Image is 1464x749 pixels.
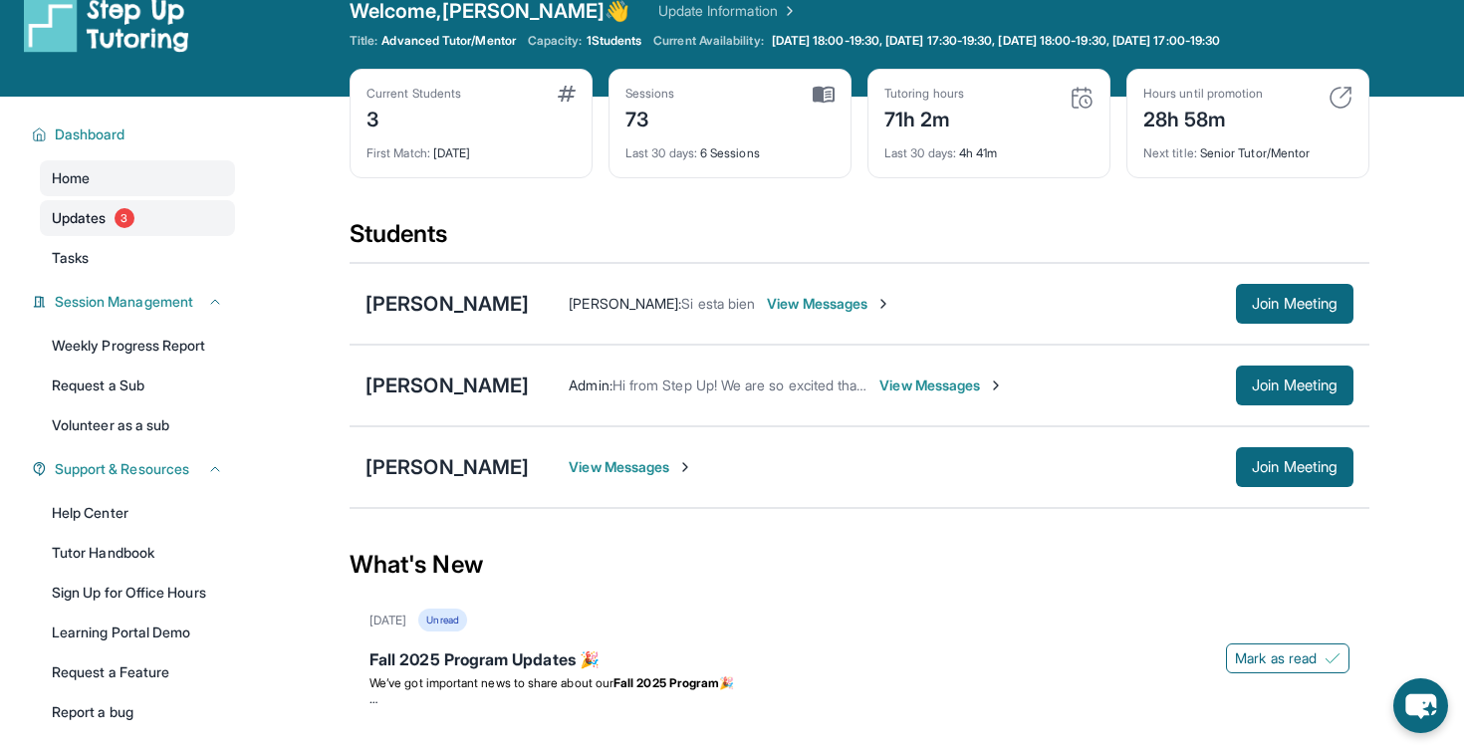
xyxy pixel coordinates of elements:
button: Join Meeting [1236,366,1353,405]
a: Volunteer as a sub [40,407,235,443]
span: Last 30 days : [625,145,697,160]
div: Tutoring hours [884,86,964,102]
img: Chevron-Right [988,377,1004,393]
div: 6 Sessions [625,133,835,161]
span: Join Meeting [1252,298,1338,310]
span: View Messages [569,457,693,477]
div: Sessions [625,86,675,102]
div: Unread [418,609,466,631]
a: Tasks [40,240,235,276]
div: What's New [350,521,1369,609]
span: 3 [115,208,134,228]
img: Mark as read [1325,650,1341,666]
span: First Match : [366,145,430,160]
img: Chevron-Right [875,296,891,312]
button: Support & Resources [47,459,223,479]
span: Join Meeting [1252,379,1338,391]
div: [PERSON_NAME] [366,372,529,399]
span: 1 Students [587,33,642,49]
div: Current Students [366,86,461,102]
span: View Messages [879,375,1004,395]
a: Learning Portal Demo [40,615,235,650]
span: Session Management [55,292,193,312]
button: Dashboard [47,125,223,144]
a: Weekly Progress Report [40,328,235,364]
a: Tutor Handbook [40,535,235,571]
div: [PERSON_NAME] [366,290,529,318]
span: 🎉 [719,675,734,690]
div: 28h 58m [1143,102,1263,133]
span: We’ve got important news to share about our [369,675,613,690]
span: Dashboard [55,125,125,144]
a: Request a Feature [40,654,235,690]
div: Students [350,218,1369,262]
img: card [1070,86,1094,110]
a: Update Information [658,1,798,21]
div: [DATE] [366,133,576,161]
a: [DATE] 18:00-19:30, [DATE] 17:30-19:30, [DATE] 18:00-19:30, [DATE] 17:00-19:30 [768,33,1224,49]
span: Next title : [1143,145,1197,160]
span: Support & Resources [55,459,189,479]
img: Chevron-Right [677,459,693,475]
div: [DATE] [369,613,406,628]
span: Home [52,168,90,188]
a: Sign Up for Office Hours [40,575,235,611]
img: Chevron Right [778,1,798,21]
button: Join Meeting [1236,447,1353,487]
span: Si esta bien [681,295,755,312]
span: Title: [350,33,377,49]
button: chat-button [1393,678,1448,733]
div: 3 [366,102,461,133]
span: Last 30 days : [884,145,956,160]
span: Capacity: [528,33,583,49]
span: View Messages [767,294,891,314]
button: Session Management [47,292,223,312]
span: Mark as read [1235,648,1317,668]
strong: Fall 2025 Program [613,675,719,690]
span: Advanced Tutor/Mentor [381,33,515,49]
div: 4h 41m [884,133,1094,161]
span: Tasks [52,248,89,268]
a: Help Center [40,495,235,531]
a: Report a bug [40,694,235,730]
span: Updates [52,208,107,228]
span: Current Availability: [653,33,763,49]
a: Request a Sub [40,368,235,403]
span: Join Meeting [1252,461,1338,473]
span: [DATE] 18:00-19:30, [DATE] 17:30-19:30, [DATE] 18:00-19:30, [DATE] 17:00-19:30 [772,33,1220,49]
a: Home [40,160,235,196]
span: Admin : [569,376,611,393]
div: Hours until promotion [1143,86,1263,102]
div: Senior Tutor/Mentor [1143,133,1352,161]
img: card [1329,86,1352,110]
button: Join Meeting [1236,284,1353,324]
div: Fall 2025 Program Updates 🎉 [369,647,1349,675]
button: Mark as read [1226,643,1349,673]
div: 73 [625,102,675,133]
div: [PERSON_NAME] [366,453,529,481]
a: Updates3 [40,200,235,236]
div: 71h 2m [884,102,964,133]
img: card [558,86,576,102]
img: card [813,86,835,104]
span: [PERSON_NAME] : [569,295,681,312]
